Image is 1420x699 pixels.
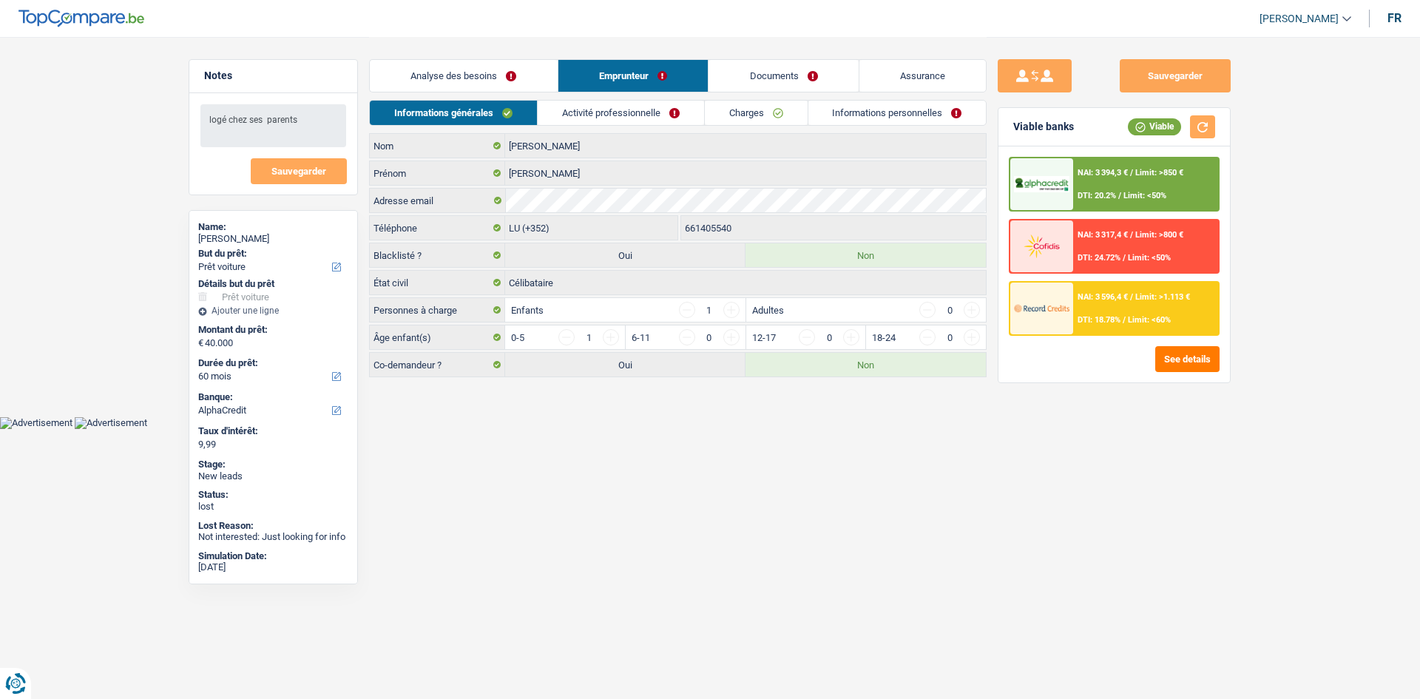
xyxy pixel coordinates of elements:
img: Cofidis [1014,232,1069,260]
label: Non [745,243,986,267]
label: Âge enfant(s) [370,325,505,349]
div: 1 [703,305,716,315]
div: Détails but du prêt [198,278,348,290]
img: Advertisement [75,417,147,429]
a: Informations générales [370,101,537,125]
span: / [1130,168,1133,178]
img: AlphaCredit [1014,176,1069,193]
label: Adultes [752,305,784,315]
label: Taux d'intérêt: [198,425,345,437]
span: / [1118,191,1121,200]
button: See details [1155,346,1220,372]
span: Limit: >800 € [1135,230,1183,240]
span: DTI: 20.2% [1078,191,1116,200]
span: / [1130,292,1133,302]
span: Limit: <50% [1123,191,1166,200]
div: [PERSON_NAME] [198,233,348,245]
label: Durée du prêt: [198,357,345,369]
label: Personnes à charge [370,298,505,322]
a: Charges [705,101,808,125]
label: Prénom [370,161,505,185]
span: € [198,337,203,349]
label: Téléphone [370,216,505,240]
a: Emprunteur [558,60,709,92]
span: DTI: 24.72% [1078,253,1120,263]
div: Simulation Date: [198,550,348,562]
a: [PERSON_NAME] [1248,7,1351,31]
label: But du prêt: [198,248,345,260]
div: Name: [198,221,348,233]
div: Viable banks [1013,121,1074,133]
label: Non [745,353,986,376]
label: Oui [505,353,745,376]
a: Documents [709,60,859,92]
label: 0-5 [511,333,524,342]
span: Limit: >1.113 € [1135,292,1190,302]
div: [DATE] [198,561,348,573]
a: Analyse des besoins [370,60,558,92]
span: [PERSON_NAME] [1260,13,1339,25]
span: Limit: <60% [1128,315,1171,325]
span: / [1123,315,1126,325]
div: Status: [198,489,348,501]
label: Nom [370,134,505,158]
div: 0 [943,305,956,315]
label: Blacklisté ? [370,243,505,267]
a: Assurance [859,60,987,92]
div: Viable [1128,118,1181,135]
div: Lost Reason: [198,520,348,532]
span: NAI: 3 317,4 € [1078,230,1128,240]
span: Limit: >850 € [1135,168,1183,178]
label: Oui [505,243,745,267]
button: Sauvegarder [251,158,347,184]
label: Co-demandeur ? [370,353,505,376]
button: Sauvegarder [1120,59,1231,92]
a: Informations personnelles [808,101,987,125]
span: Sauvegarder [271,166,326,176]
img: Record Credits [1014,294,1069,322]
span: Limit: <50% [1128,253,1171,263]
div: fr [1387,11,1402,25]
div: Not interested: Just looking for info [198,531,348,543]
div: Stage: [198,459,348,470]
h5: Notes [204,70,342,82]
a: Activité professionnelle [538,101,704,125]
label: Enfants [511,305,544,315]
label: Adresse email [370,189,505,212]
div: New leads [198,470,348,482]
span: NAI: 3 596,4 € [1078,292,1128,302]
span: NAI: 3 394,3 € [1078,168,1128,178]
input: 242627 [681,216,987,240]
div: 1 [582,333,595,342]
span: DTI: 18.78% [1078,315,1120,325]
label: État civil [370,271,505,294]
span: / [1123,253,1126,263]
img: TopCompare Logo [18,10,144,27]
label: Montant du prêt: [198,324,345,336]
span: / [1130,230,1133,240]
label: Banque: [198,391,345,403]
div: lost [198,501,348,513]
div: Ajouter une ligne [198,305,348,316]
